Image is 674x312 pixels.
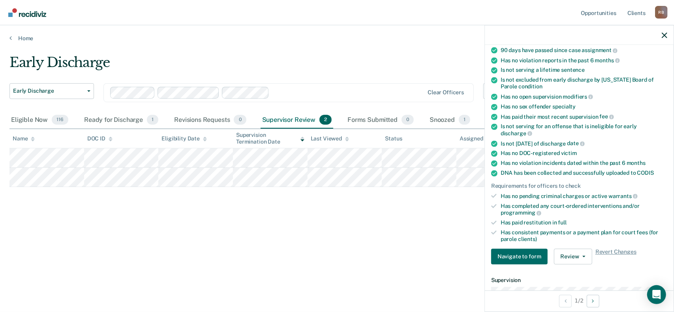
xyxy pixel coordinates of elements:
[582,47,618,54] span: assignment
[501,57,667,64] div: Has no violation reports in the past 6
[385,135,402,142] div: Status
[87,135,113,142] div: DOC ID
[552,103,576,110] span: specialty
[627,160,646,166] span: months
[52,115,68,125] span: 116
[501,123,667,137] div: Is not serving for an offense that is ineligible for early
[236,132,304,145] div: Supervision Termination Date
[173,112,248,129] div: Revisions Requests
[9,54,515,77] div: Early Discharge
[459,115,470,125] span: 1
[595,57,620,64] span: months
[600,114,614,120] span: fee
[501,113,667,120] div: Has paid their most recent supervision
[587,295,599,307] button: Next Opportunity
[9,112,70,129] div: Eligible Now
[9,35,665,42] a: Home
[13,135,35,142] div: Name
[261,112,334,129] div: Supervisor Review
[647,285,666,304] div: Open Intercom Messenger
[83,112,160,129] div: Ready for Discharge
[501,160,667,167] div: Has no violation incidents dated within the past 6
[501,193,667,200] div: Has no pending criminal charges or active
[491,183,667,190] div: Requirements for officers to check
[595,249,636,265] span: Revert Changes
[518,84,543,90] span: condition
[518,236,537,242] span: clients)
[558,220,567,226] span: full
[460,135,497,142] div: Assigned to
[655,6,668,19] div: R B
[428,89,464,96] div: Clear officers
[402,115,414,125] span: 0
[559,295,572,307] button: Previous Opportunity
[319,115,332,125] span: 2
[563,93,593,100] span: modifiers
[501,93,667,101] div: Has no open supervision
[234,115,246,125] span: 0
[501,103,667,110] div: Has no sex offender
[8,8,46,17] img: Recidiviz
[311,135,349,142] div: Last Viewed
[501,67,667,74] div: Is not serving a lifetime
[346,112,415,129] div: Forms Submitted
[491,249,548,265] button: Navigate to form
[561,67,585,73] span: sentence
[655,6,668,19] button: Profile dropdown button
[491,277,667,284] dt: Supervision
[501,140,667,147] div: Is not [DATE] of discharge
[501,130,532,136] span: discharge
[501,220,667,226] div: Has paid restitution in
[501,150,667,157] div: Has no DOC-registered
[561,150,577,157] span: victim
[637,170,654,176] span: CODIS
[161,135,207,142] div: Eligibility Date
[501,77,667,90] div: Is not excluded from early discharge by [US_STATE] Board of Parole
[485,290,674,311] div: 1 / 2
[13,88,84,94] span: Early Discharge
[501,210,541,216] span: programming
[567,140,584,147] span: date
[501,229,667,243] div: Has consistent payments or a payment plan for court fees (for parole
[501,47,667,54] div: 90 days have passed since case
[147,115,158,125] span: 1
[428,112,472,129] div: Snoozed
[554,249,592,265] button: Review
[501,170,667,177] div: DNA has been collected and successfully uploaded to
[501,203,667,216] div: Has completed any court-ordered interventions and/or
[491,249,551,265] a: Navigate to form link
[608,193,638,199] span: warrants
